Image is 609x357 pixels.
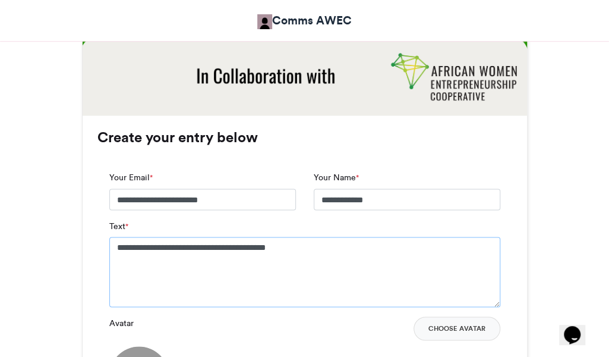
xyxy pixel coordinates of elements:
img: Comms AWEC [257,14,272,29]
label: Your Name [314,171,359,184]
iframe: chat widget [559,309,597,345]
label: Your Email [109,171,153,184]
h3: Create your entry below [97,130,512,145]
a: Comms AWEC [257,12,352,29]
label: Text [109,220,128,232]
button: Choose Avatar [414,317,500,340]
label: Avatar [109,317,134,329]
